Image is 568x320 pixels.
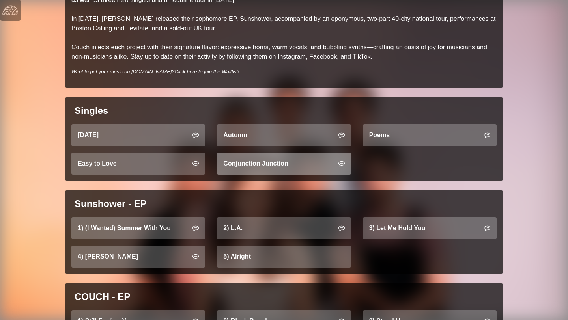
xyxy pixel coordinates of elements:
[71,246,205,268] a: 4) [PERSON_NAME]
[75,197,147,211] div: Sunshower - EP
[71,153,205,175] a: Easy to Love
[75,104,108,118] div: Singles
[217,153,351,175] a: Conjunction Junction
[217,246,351,268] a: 5) Alright
[71,217,205,239] a: 1) (I Wanted) Summer With You
[174,69,239,74] a: Click here to join the Waitlist!
[71,124,205,146] a: [DATE]
[71,69,239,74] i: Want to put your music on [DOMAIN_NAME]?
[2,2,18,18] img: logo-white-4c48a5e4bebecaebe01ca5a9d34031cfd3d4ef9ae749242e8c4bf12ef99f53e8.png
[217,124,351,146] a: Autumn
[363,124,497,146] a: Poems
[217,217,351,239] a: 2) L.A.
[75,290,130,304] div: COUCH - EP
[363,217,497,239] a: 3) Let Me Hold You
